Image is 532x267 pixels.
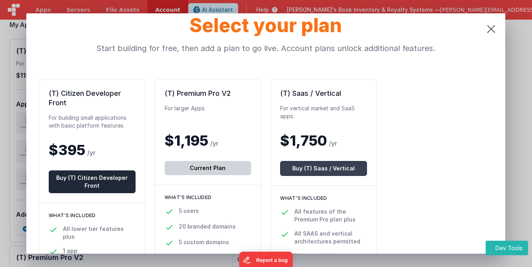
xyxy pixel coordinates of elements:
button: Current Plan [165,161,251,175]
h3: What's included [165,194,251,201]
span: /yr [210,139,218,147]
p: All SAAS and vertical architectures permitted [294,230,367,245]
p: All lower tier features plus [63,225,136,241]
span: $395 [49,141,85,159]
span: $1,195 [165,132,208,149]
span: $1,750 [280,132,327,149]
h3: What's included [49,212,136,219]
span: /yr [329,139,337,147]
h3: What's included [280,195,367,201]
div: (T) Saas / Vertical [280,89,367,98]
h1: Select your plan [39,16,493,35]
button: Buy (T) Saas / Vertical [280,161,367,176]
p: 20 branded domains [179,223,236,230]
div: (T) Citizen Developer Front [49,89,136,108]
div: For building small applications with basic platform features. [49,114,136,130]
p: Start building for free, then add a plan to go live. Account plans unlock additional features. [39,43,493,54]
p: All features of the Premium Pro plan plus [294,208,367,223]
p: 5 custom domains [179,238,229,246]
div: (T) Premium Pro V2 [165,89,251,98]
div: For larger Apps [165,104,251,120]
button: Buy (T) Citizen Developer Front [49,170,136,193]
button: Dev Tools [486,241,528,255]
p: 1 app [63,247,77,255]
span: /yr [87,149,95,157]
p: 5 users [179,207,199,215]
div: For vertical market and SaaS apps. [280,104,367,120]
